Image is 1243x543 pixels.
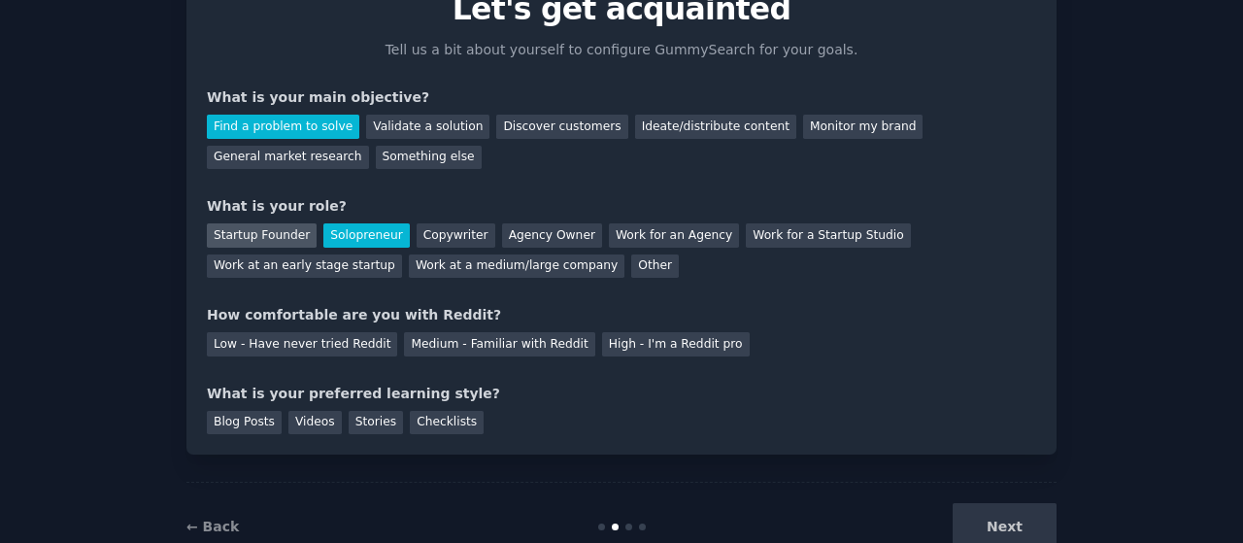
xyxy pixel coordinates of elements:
div: Work for an Agency [609,223,739,248]
div: Solopreneur [323,223,409,248]
div: Something else [376,146,482,170]
p: Tell us a bit about yourself to configure GummySearch for your goals. [377,40,866,60]
div: Startup Founder [207,223,317,248]
div: Find a problem to solve [207,115,359,139]
div: Work for a Startup Studio [746,223,910,248]
div: High - I'm a Reddit pro [602,332,750,356]
div: Blog Posts [207,411,282,435]
div: General market research [207,146,369,170]
div: Validate a solution [366,115,489,139]
div: Stories [349,411,403,435]
div: What is your preferred learning style? [207,384,1036,404]
div: Medium - Familiar with Reddit [404,332,594,356]
div: Videos [288,411,342,435]
div: How comfortable are you with Reddit? [207,305,1036,325]
div: Other [631,255,679,279]
div: Discover customers [496,115,627,139]
div: What is your main objective? [207,87,1036,108]
a: ← Back [186,519,239,534]
div: Work at an early stage startup [207,255,402,279]
div: Copywriter [417,223,495,248]
div: Ideate/distribute content [635,115,796,139]
div: What is your role? [207,196,1036,217]
div: Monitor my brand [803,115,923,139]
div: Agency Owner [502,223,602,248]
div: Work at a medium/large company [409,255,624,279]
div: Checklists [410,411,484,435]
div: Low - Have never tried Reddit [207,332,397,356]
